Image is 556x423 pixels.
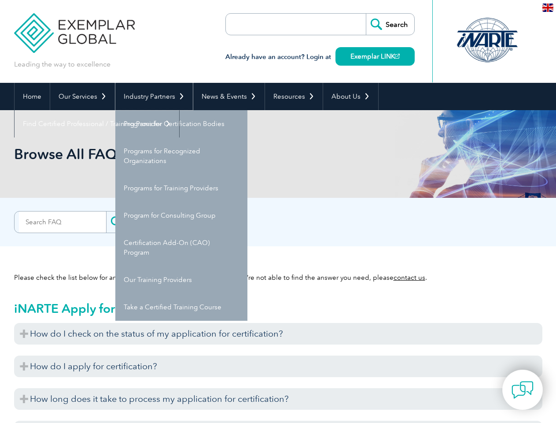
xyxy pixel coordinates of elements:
[193,83,265,110] a: News & Events
[512,379,534,401] img: contact-chat.png
[14,301,542,315] h2: iNARTE Apply for Certification
[115,266,247,293] a: Our Training Providers
[395,54,400,59] img: open_square.png
[14,273,542,282] p: Please check the list below for answers to frequently asked questions. If you’re not able to find...
[14,323,542,345] h3: How do I check on the status of my application for certification?
[542,4,553,12] img: en
[265,83,323,110] a: Resources
[115,174,247,202] a: Programs for Training Providers
[323,83,378,110] a: About Us
[106,211,155,233] input: Search
[15,83,50,110] a: Home
[14,59,110,69] p: Leading the way to excellence
[19,211,106,233] input: Search FAQ
[14,388,542,410] h3: How long does it take to process my application for certification?
[14,145,352,163] h1: Browse All FAQs by Category
[115,137,247,174] a: Programs for Recognized Organizations
[14,356,542,377] h3: How do I apply for certification?
[115,110,247,137] a: Programs for Certification Bodies
[225,52,415,63] h3: Already have an account? Login at
[115,83,193,110] a: Industry Partners
[50,83,115,110] a: Our Services
[366,14,414,35] input: Search
[15,110,179,137] a: Find Certified Professional / Training Provider
[115,202,247,229] a: Program for Consulting Group
[394,274,425,282] a: contact us
[115,293,247,321] a: Take a Certified Training Course
[335,47,415,66] a: Exemplar LINK
[115,229,247,266] a: Certification Add-On (CAO) Program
